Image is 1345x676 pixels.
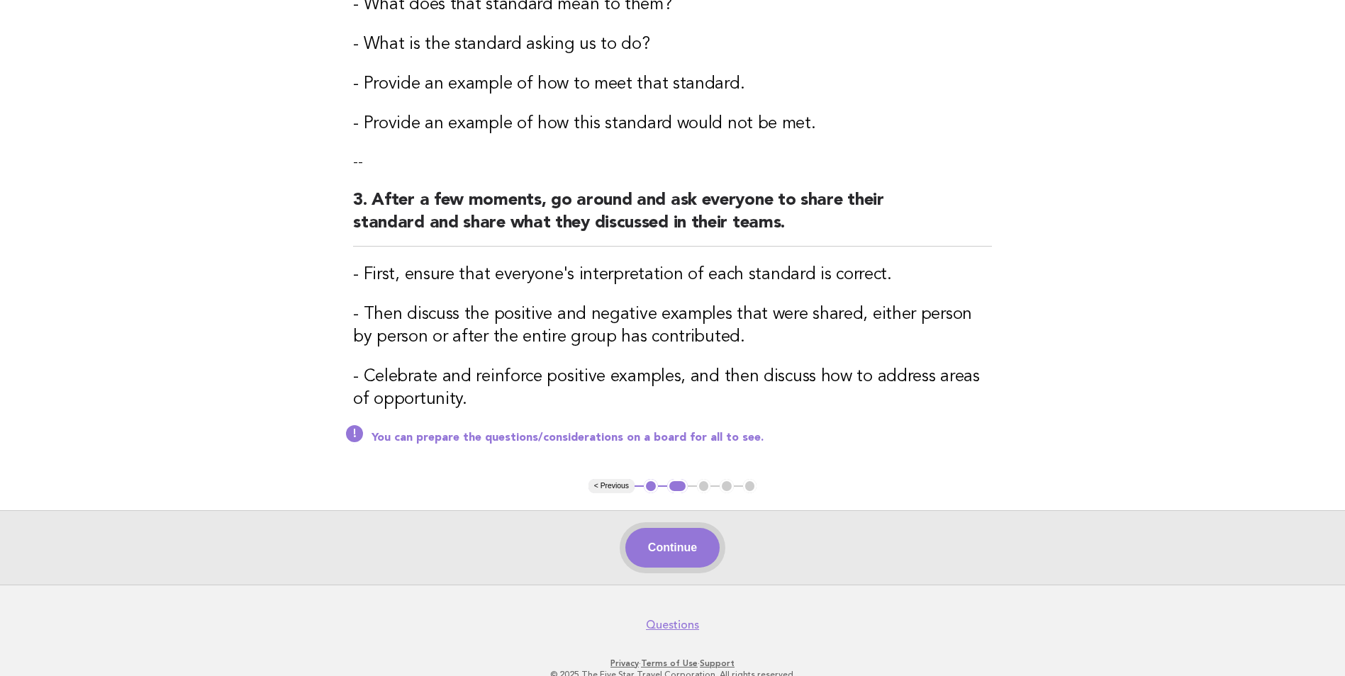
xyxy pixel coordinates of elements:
[353,73,992,96] h3: - Provide an example of how to meet that standard.
[588,479,635,493] button: < Previous
[353,189,992,247] h2: 3. After a few moments, go around and ask everyone to share their standard and share what they di...
[700,658,735,668] a: Support
[610,658,639,668] a: Privacy
[353,303,992,349] h3: - Then discuss the positive and negative examples that were shared, either person by person or af...
[646,618,699,632] a: Questions
[644,479,658,493] button: 1
[353,152,992,172] p: --
[353,264,992,286] h3: - First, ensure that everyone's interpretation of each standard is correct.
[353,113,992,135] h3: - Provide an example of how this standard would not be met.
[353,366,992,411] h3: - Celebrate and reinforce positive examples, and then discuss how to address areas of opportunity.
[239,658,1107,669] p: · ·
[372,431,992,445] p: You can prepare the questions/considerations on a board for all to see.
[667,479,688,493] button: 2
[353,33,992,56] h3: - What is the standard asking us to do?
[641,658,698,668] a: Terms of Use
[625,528,720,568] button: Continue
